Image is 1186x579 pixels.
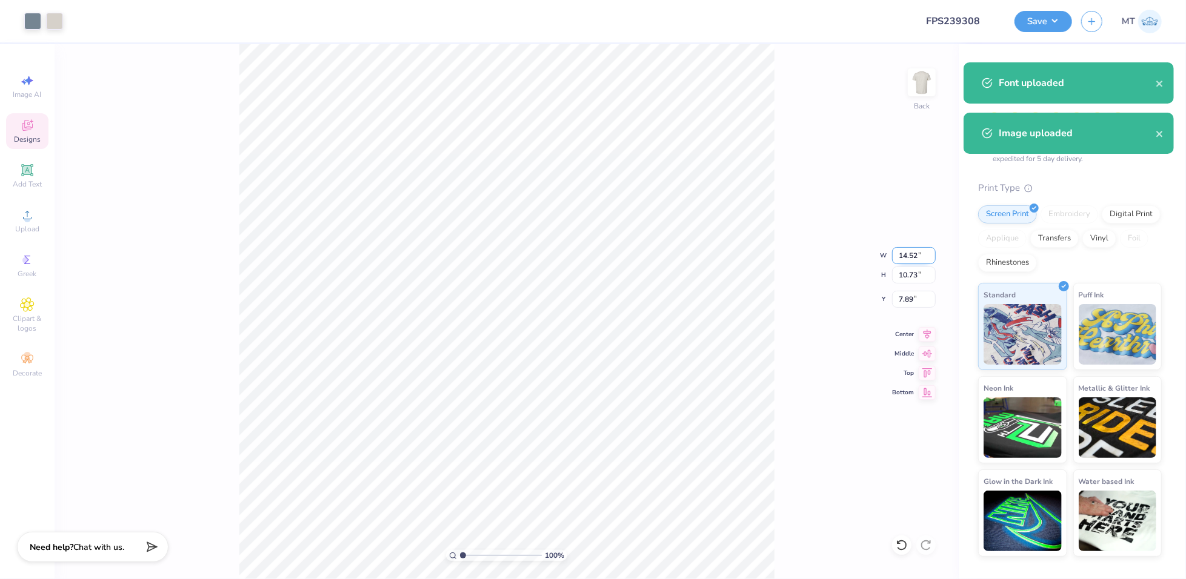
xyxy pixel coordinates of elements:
[14,134,41,144] span: Designs
[914,101,930,111] div: Back
[892,388,914,397] span: Bottom
[1079,288,1104,301] span: Puff Ink
[1079,491,1157,551] img: Water based Ink
[1082,230,1116,248] div: Vinyl
[978,230,1027,248] div: Applique
[13,368,42,378] span: Decorate
[984,491,1062,551] img: Glow in the Dark Ink
[30,541,73,553] strong: Need help?
[984,397,1062,458] img: Neon Ink
[984,304,1062,365] img: Standard
[1041,205,1098,223] div: Embroidery
[13,179,42,189] span: Add Text
[6,314,48,333] span: Clipart & logos
[999,126,1156,141] div: Image uploaded
[910,70,934,94] img: Back
[1079,397,1157,458] img: Metallic & Glitter Ink
[892,349,914,358] span: Middle
[892,369,914,377] span: Top
[18,269,37,279] span: Greek
[978,254,1037,272] div: Rhinestones
[1079,382,1150,394] span: Metallic & Glitter Ink
[892,330,914,339] span: Center
[1120,230,1148,248] div: Foil
[1102,205,1161,223] div: Digital Print
[545,550,564,561] span: 100 %
[1156,76,1164,90] button: close
[1079,304,1157,365] img: Puff Ink
[984,475,1053,488] span: Glow in the Dark Ink
[978,205,1037,223] div: Screen Print
[1079,475,1134,488] span: Water based Ink
[1156,126,1164,141] button: close
[999,76,1156,90] div: Font uploaded
[13,90,42,99] span: Image AI
[15,224,39,234] span: Upload
[1030,230,1079,248] div: Transfers
[73,541,124,553] span: Chat with us.
[916,9,1005,33] input: Untitled Design
[984,288,1016,301] span: Standard
[978,181,1162,195] div: Print Type
[984,382,1013,394] span: Neon Ink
